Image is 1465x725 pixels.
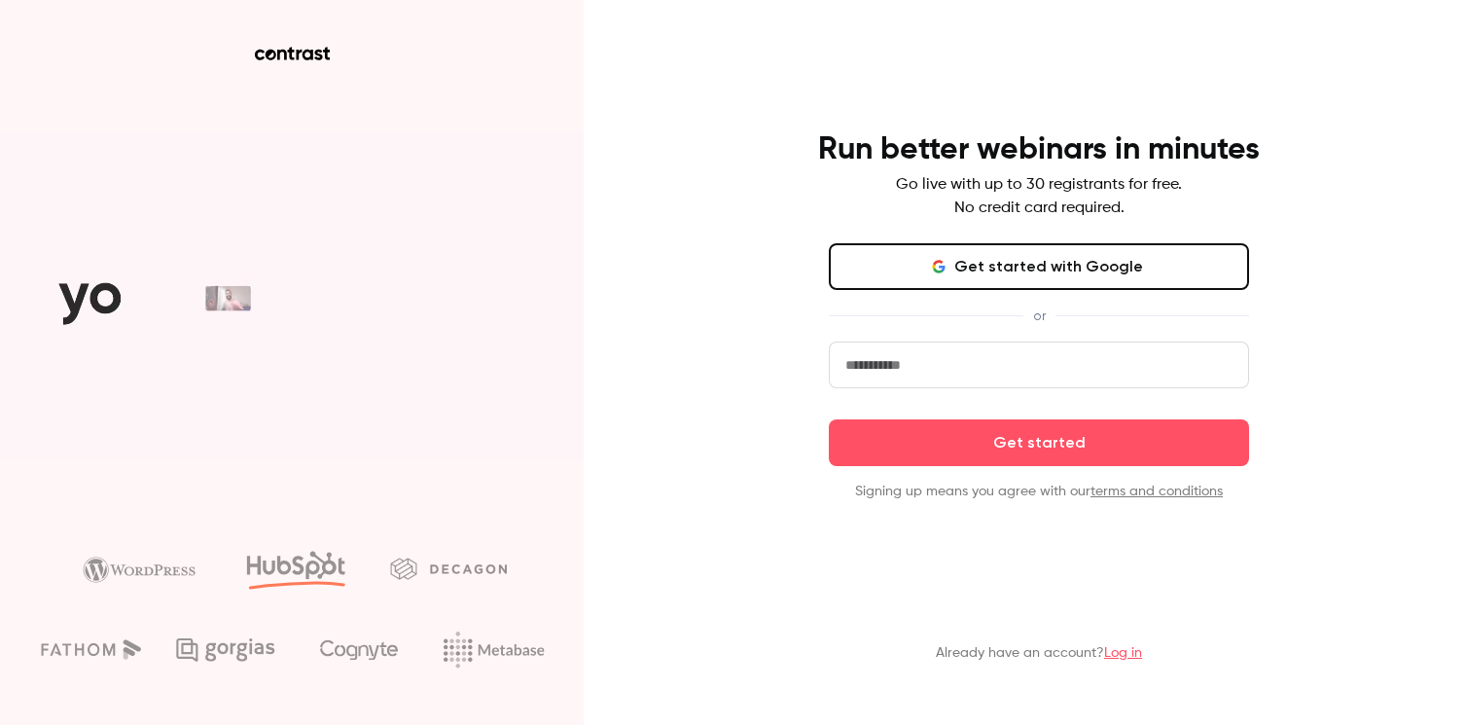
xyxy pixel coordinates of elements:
[818,130,1260,169] h4: Run better webinars in minutes
[936,643,1142,663] p: Already have an account?
[829,243,1249,290] button: Get started with Google
[829,419,1249,466] button: Get started
[390,558,507,579] img: decagon
[1023,306,1055,326] span: or
[896,173,1182,220] p: Go live with up to 30 registrants for free. No credit card required.
[1104,646,1142,660] a: Log in
[1090,485,1223,498] a: terms and conditions
[829,482,1249,501] p: Signing up means you agree with our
